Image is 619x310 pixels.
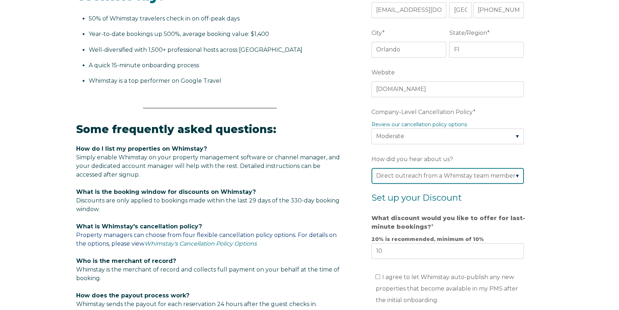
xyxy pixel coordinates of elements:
[371,27,382,38] span: City
[76,197,339,213] span: Discounts are only applied to bookings made within the last 29 days of the 330-day booking window.
[371,154,453,165] span: How did you hear about us?
[371,215,525,230] strong: What discount would you like to offer for last-minute bookings?
[144,240,257,247] a: Whimstay's Cancellation Policy Options
[371,236,484,242] strong: 20% is recommended, minimum of 10%
[89,31,269,37] span: Year-to-date bookings up 500%, average booking value: $1,400
[76,123,276,136] span: Some frequently asked questions:
[76,301,317,307] span: Whimstay sends the payout for each reservation 24 hours after the guest checks in.
[76,145,207,152] span: How do I list my properties on Whimstay?
[76,154,340,178] span: Simply enable Whimstay on your property management software or channel manager, and your dedicate...
[76,222,343,248] p: Property managers can choose from four flexible cancellation policy options. For details on the o...
[76,188,256,195] span: What is the booking window for discounts on Whimstay?
[76,266,339,282] span: Whimstay is the merchant of record and collects full payment on your behalf at the time of booking.
[76,292,189,299] span: How does the payout process work?
[76,223,202,230] span: What is Whimstay's cancellation policy?
[89,46,302,53] span: Well-diversified with 1,500+ professional hosts across [GEOGRAPHIC_DATA]
[449,27,487,38] span: State/Region
[89,77,221,84] span: Whimstay is a top performer on Google Travel
[371,106,473,118] span: Company-Level Cancellation Policy
[371,121,467,128] a: Review our cancellation policy options
[371,192,462,203] span: Set up your Discount
[375,274,380,279] input: I agree to let Whimstay auto-publish any new properties that become available in my PMS after the...
[76,257,176,264] span: Who is the merchant of record?
[89,15,240,22] span: 50% of Whimstay travelers check in on off-peak days
[89,62,199,69] span: A quick 15-minute onboarding process
[371,67,395,78] span: Website
[375,274,518,304] span: I agree to let Whimstay auto-publish any new properties that become available in my PMS after the...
